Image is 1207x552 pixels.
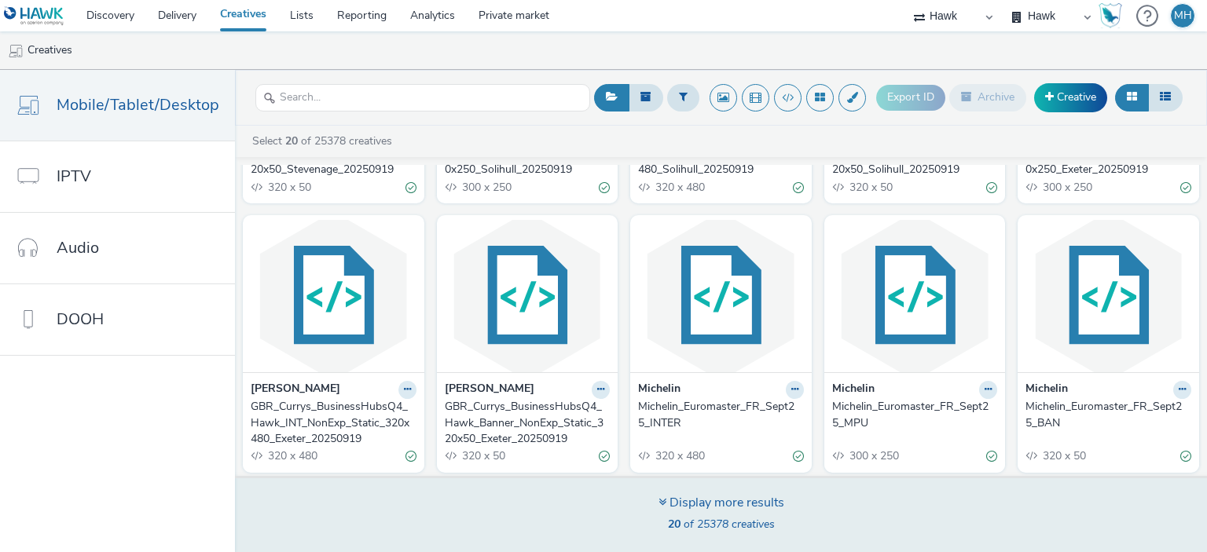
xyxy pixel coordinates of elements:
button: Table [1148,84,1183,111]
img: Michelin_Euromaster_FR_Sept25_BAN visual [1022,219,1195,372]
div: Michelin_Euromaster_FR_Sept25_BAN [1025,399,1185,431]
img: undefined Logo [4,6,64,26]
div: Valid [1180,179,1191,196]
strong: 20 [668,517,681,532]
span: Mobile/Tablet/Desktop [57,93,219,116]
span: 320 x 50 [460,448,505,463]
strong: Michelin [832,381,875,399]
div: Michelin_Euromaster_FR_Sept25_MPU [832,399,992,431]
img: Michelin_Euromaster_FR_Sept25_MPU visual [828,219,1002,372]
span: 320 x 480 [654,448,705,463]
span: DOOH [57,308,104,331]
div: Valid [793,179,804,196]
img: Hawk Academy [1099,3,1122,28]
input: Search... [255,84,590,111]
div: Valid [599,179,610,196]
div: Valid [1180,448,1191,465]
button: Export ID [876,85,945,110]
strong: 20 [285,133,298,148]
a: Michelin_Euromaster_FR_Sept25_INTER [638,399,804,431]
img: GBR_Currys_BusinessHubsQ4_Hawk_Banner_NonExp_Static_320x50_Exeter_20250919 visual [441,219,615,372]
img: Michelin_Euromaster_FR_Sept25_INTER visual [634,219,808,372]
span: 320 x 50 [266,180,311,195]
div: GBR_Currys_BusinessHubsQ4_Hawk_Banner_NonExp_Static_320x50_Exeter_20250919 [445,399,604,447]
div: Valid [793,448,804,465]
span: 300 x 250 [460,180,512,195]
strong: Michelin [638,381,681,399]
div: Michelin_Euromaster_FR_Sept25_INTER [638,399,798,431]
img: GBR_Currys_BusinessHubsQ4_Hawk_INT_NonExp_Static_320x480_Exeter_20250919 visual [247,219,420,372]
strong: [PERSON_NAME] [445,381,534,399]
button: Grid [1115,84,1149,111]
strong: [PERSON_NAME] [251,381,340,399]
a: Michelin_Euromaster_FR_Sept25_MPU [832,399,998,431]
a: GBR_Currys_BusinessHubsQ4_Hawk_INT_NonExp_Static_320x480_Exeter_20250919 [251,399,416,447]
a: Michelin_Euromaster_FR_Sept25_BAN [1025,399,1191,431]
strong: Michelin [1025,381,1068,399]
span: 300 x 250 [1041,180,1092,195]
div: Valid [599,448,610,465]
button: Archive [949,84,1026,111]
div: Valid [986,448,997,465]
span: IPTV [57,165,91,188]
span: Audio [57,236,99,259]
a: Select of 25378 creatives [251,133,398,148]
div: Display more results [659,494,784,512]
span: 320 x 480 [266,448,317,463]
div: Valid [405,448,416,465]
span: 320 x 50 [1041,448,1086,463]
a: Hawk Academy [1099,3,1128,28]
div: Valid [405,179,416,196]
span: 300 x 250 [848,448,899,463]
span: 320 x 50 [848,180,893,195]
img: mobile [8,43,24,59]
div: Valid [986,179,997,196]
span: of 25378 creatives [668,517,775,532]
span: 320 x 480 [654,180,705,195]
a: GBR_Currys_BusinessHubsQ4_Hawk_Banner_NonExp_Static_320x50_Exeter_20250919 [445,399,611,447]
div: MH [1174,4,1192,27]
a: Creative [1034,83,1107,111]
div: GBR_Currys_BusinessHubsQ4_Hawk_INT_NonExp_Static_320x480_Exeter_20250919 [251,399,410,447]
